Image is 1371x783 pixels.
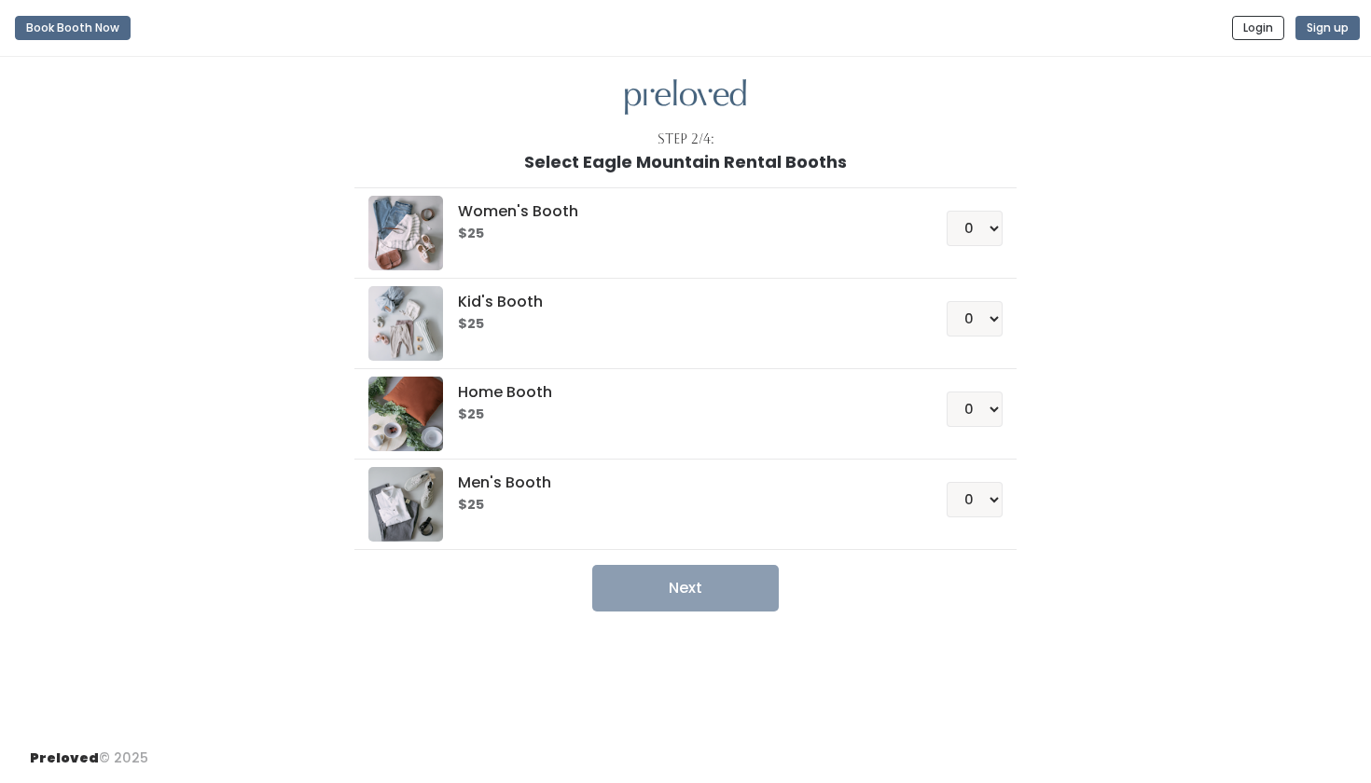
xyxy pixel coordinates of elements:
h6: $25 [458,227,901,241]
button: Login [1232,16,1284,40]
img: preloved logo [368,467,443,542]
h5: Men's Booth [458,474,901,491]
img: preloved logo [625,79,746,116]
div: © 2025 [30,734,148,768]
button: Sign up [1295,16,1360,40]
span: Preloved [30,749,99,767]
h1: Select Eagle Mountain Rental Booths [524,153,847,172]
a: Book Booth Now [15,7,131,48]
h6: $25 [458,407,901,422]
h6: $25 [458,317,901,332]
img: preloved logo [368,377,443,451]
button: Next [592,565,779,611]
h6: $25 [458,498,901,513]
img: preloved logo [368,196,443,270]
img: preloved logo [368,286,443,361]
h5: Home Booth [458,384,901,401]
h5: Kid's Booth [458,294,901,310]
h5: Women's Booth [458,203,901,220]
button: Book Booth Now [15,16,131,40]
div: Step 2/4: [658,130,714,149]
